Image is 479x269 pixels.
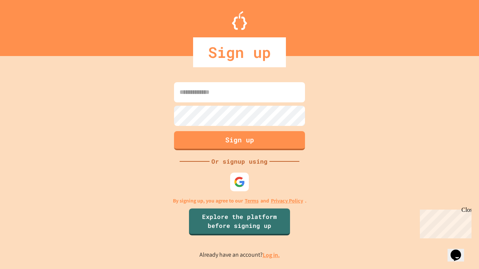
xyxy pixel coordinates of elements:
[199,250,280,260] p: Already have an account?
[263,251,280,259] a: Log in.
[271,197,303,205] a: Privacy Policy
[417,207,472,238] iframe: chat widget
[234,176,245,188] img: google-icon.svg
[174,131,305,150] button: Sign up
[448,239,472,262] iframe: chat widget
[193,37,286,67] div: Sign up
[245,197,259,205] a: Terms
[3,3,52,47] div: Chat with us now!Close
[189,208,290,235] a: Explore the platform before signing up
[232,11,247,30] img: Logo.svg
[210,157,269,166] div: Or signup using
[173,197,306,205] p: By signing up, you agree to our and .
